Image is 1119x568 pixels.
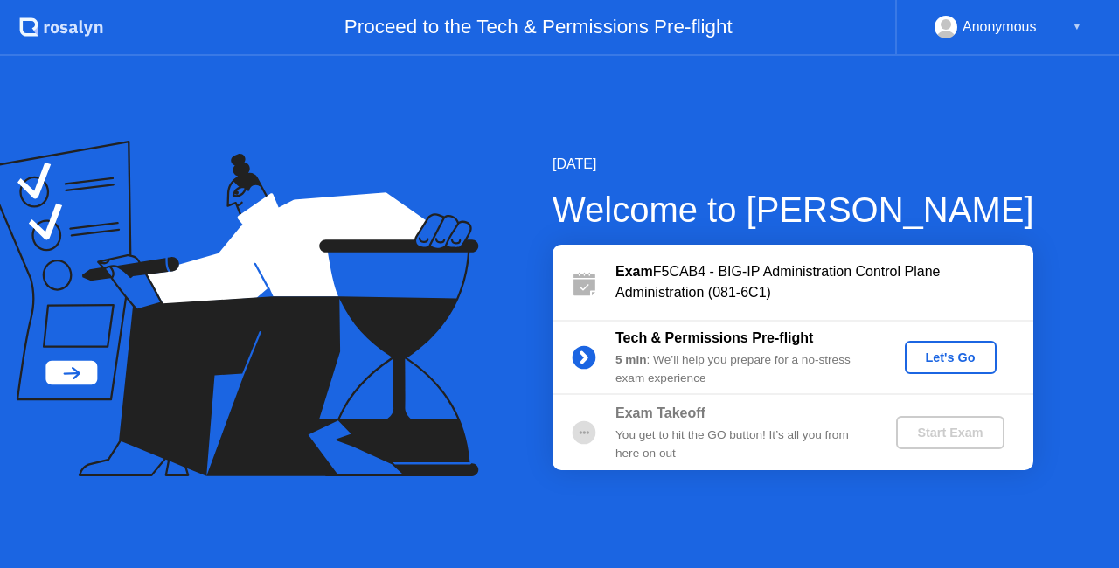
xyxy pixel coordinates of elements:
div: Start Exam [903,426,997,440]
b: Tech & Permissions Pre-flight [615,330,813,345]
button: Let's Go [905,341,997,374]
b: Exam [615,264,653,279]
div: : We’ll help you prepare for a no-stress exam experience [615,351,867,387]
div: ▼ [1073,16,1081,38]
div: Anonymous [963,16,1037,38]
div: Welcome to [PERSON_NAME] [553,184,1034,236]
b: Exam Takeoff [615,405,705,420]
div: You get to hit the GO button! It’s all you from here on out [615,426,867,462]
div: [DATE] [553,154,1034,175]
b: 5 min [615,353,647,366]
div: Let's Go [912,350,990,364]
div: F5CAB4 - BIG-IP Administration Control Plane Administration (081-6C1) [615,261,1033,303]
button: Start Exam [896,416,1004,449]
